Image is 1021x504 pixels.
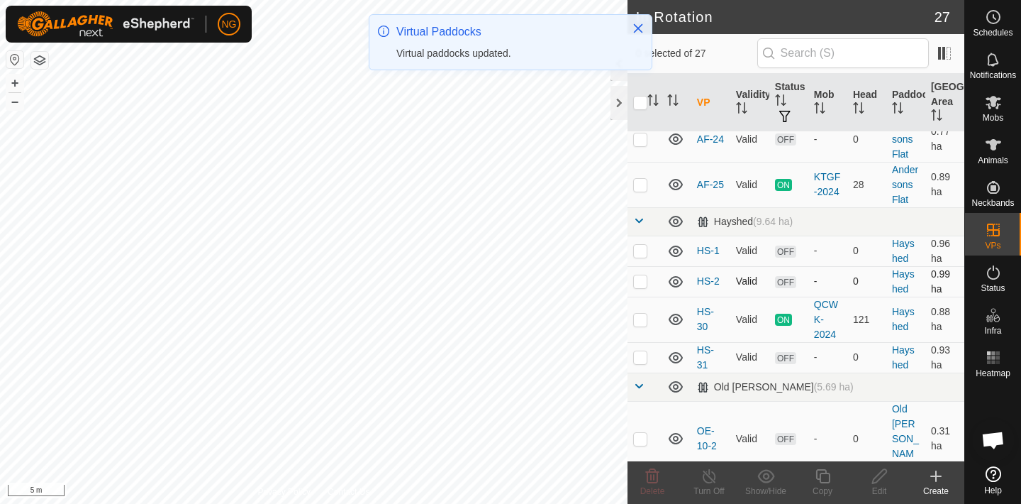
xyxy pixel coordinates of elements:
td: Valid [730,342,769,373]
span: Notifications [970,71,1016,80]
div: Virtual paddocks updated. [396,46,618,61]
td: 28 [847,162,886,207]
td: 121 [847,297,886,342]
span: (9.64 ha) [753,216,793,227]
span: Neckbands [971,199,1014,207]
th: Head [847,74,886,132]
a: Hayshed [892,306,915,332]
span: Animals [978,156,1008,165]
button: Reset Map [6,51,23,68]
img: Gallagher Logo [17,11,194,37]
span: Status [981,284,1005,292]
th: Validity [730,74,769,132]
p-sorticon: Activate to sort [647,97,659,108]
div: - [814,132,842,147]
span: ON [775,314,792,326]
span: Mobs [983,114,1003,122]
td: 0.99 ha [925,266,964,297]
span: VPs [985,241,1000,250]
td: Valid [730,297,769,342]
div: Show/Hide [737,485,794,498]
span: NG [222,17,237,32]
th: Status [769,74,808,132]
a: Contact Us [328,486,369,498]
td: 0.96 ha [925,236,964,266]
span: ON [775,179,792,191]
div: Copy [794,485,851,498]
p-sorticon: Activate to sort [667,97,679,108]
div: Edit [851,485,908,498]
button: Map Layers [31,52,48,69]
a: HS-30 [697,306,714,332]
td: Valid [730,401,769,476]
button: – [6,93,23,110]
span: 0 selected of 27 [636,46,757,61]
td: 0.77 ha [925,116,964,162]
div: Turn Off [681,485,737,498]
td: Valid [730,236,769,266]
td: 0 [847,401,886,476]
div: Virtual Paddocks [396,23,618,40]
a: Privacy Policy [257,486,311,498]
p-sorticon: Activate to sort [853,104,864,116]
span: Schedules [973,28,1012,37]
span: (5.69 ha) [814,381,854,393]
a: Andersons Flat [892,164,918,205]
a: OE-10-2 [697,425,717,451]
div: Old [PERSON_NAME] [697,381,854,393]
a: Open chat [972,419,1015,461]
a: Help [965,461,1021,500]
th: [GEOGRAPHIC_DATA] Area [925,74,964,132]
span: OFF [775,352,796,364]
td: 0.89 ha [925,162,964,207]
button: + [6,75,23,92]
span: OFF [775,246,796,258]
p-sorticon: Activate to sort [736,104,747,116]
td: 0.93 ha [925,342,964,373]
a: Old [PERSON_NAME] [892,403,919,474]
td: 0 [847,266,886,297]
td: 0 [847,236,886,266]
div: Create [908,485,964,498]
p-sorticon: Activate to sort [775,97,786,108]
td: 0.88 ha [925,297,964,342]
a: AF-25 [697,179,724,190]
a: HS-2 [697,275,720,287]
div: - [814,243,842,258]
span: Infra [984,327,1001,335]
td: Valid [730,162,769,207]
th: Paddock [886,74,925,132]
span: 27 [934,6,950,28]
a: HS-31 [697,344,714,371]
a: AF-24 [697,133,724,145]
div: Hayshed [697,216,793,228]
td: 0 [847,116,886,162]
p-sorticon: Activate to sort [931,111,942,123]
div: - [814,432,842,447]
button: Close [628,18,648,38]
div: - [814,274,842,289]
div: - [814,350,842,365]
span: Help [984,486,1002,495]
div: KTGF-2024 [814,170,842,199]
a: Hayshed [892,268,915,295]
td: Valid [730,116,769,162]
a: Hayshed [892,344,915,371]
a: Hayshed [892,238,915,264]
th: Mob [808,74,847,132]
td: 0.31 ha [925,401,964,476]
span: OFF [775,276,796,288]
a: Andersons Flat [892,119,918,160]
td: Valid [730,266,769,297]
input: Search (S) [757,38,929,68]
td: 0 [847,342,886,373]
a: HS-1 [697,245,720,256]
span: OFF [775,133,796,146]
p-sorticon: Activate to sort [814,104,825,116]
div: QCWK-2024 [814,297,842,342]
h2: In Rotation [636,9,934,26]
span: Heatmap [976,369,1010,378]
span: OFF [775,433,796,445]
th: VP [691,74,730,132]
p-sorticon: Activate to sort [892,104,903,116]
